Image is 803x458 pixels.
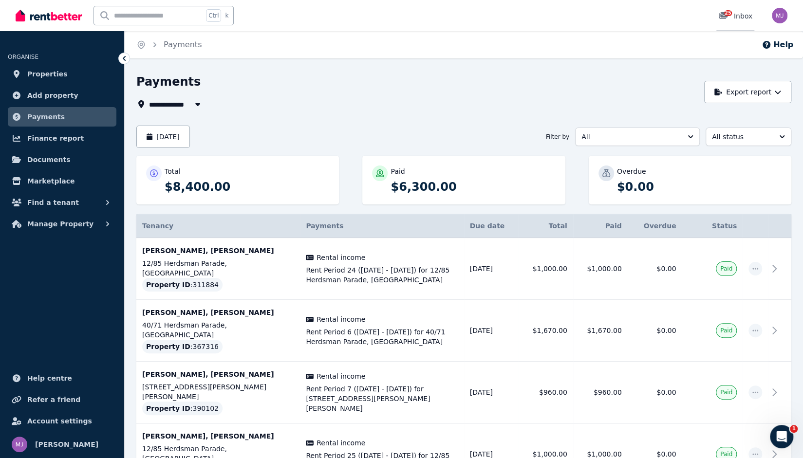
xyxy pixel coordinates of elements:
span: Finance report [27,132,84,144]
p: 12/85 Herdsman Parade, [GEOGRAPHIC_DATA] [142,258,294,278]
span: Payments [306,222,343,230]
p: [PERSON_NAME], [PERSON_NAME] [142,308,294,317]
span: All [581,132,680,142]
div: : 311884 [142,278,223,292]
button: [DATE] [136,126,190,148]
a: Add property [8,86,116,105]
p: Paid [391,166,405,176]
a: Help centre [8,368,116,388]
span: ORGANISE [8,54,38,60]
span: 1 [790,425,798,433]
td: $960.00 [519,362,573,423]
span: $0.00 [656,265,676,273]
span: Paid [720,265,732,273]
td: [DATE] [464,300,519,362]
p: Total [165,166,181,176]
div: : 390102 [142,402,223,415]
span: Paid [720,327,732,334]
a: Marketplace [8,171,116,191]
span: Property ID [146,342,190,351]
p: [PERSON_NAME], [PERSON_NAME] [142,431,294,441]
span: Account settings [27,415,92,427]
td: $1,000.00 [519,238,573,300]
th: Overdue [628,214,682,238]
span: Manage Property [27,218,93,230]
span: Properties [27,68,68,80]
p: [PERSON_NAME], [PERSON_NAME] [142,246,294,256]
span: 25 [724,10,732,16]
span: Rental income [317,253,365,262]
a: Account settings [8,411,116,431]
p: [PERSON_NAME], [PERSON_NAME] [142,369,294,379]
img: Michelle Johnston [772,8,787,23]
td: [DATE] [464,362,519,423]
th: Tenancy [136,214,300,238]
span: Find a tenant [27,197,79,208]
span: Paid [720,450,732,458]
button: Manage Property [8,214,116,234]
th: Status [682,214,743,238]
button: Export report [704,81,791,103]
th: Paid [573,214,628,238]
span: k [225,12,228,19]
span: Rent Period 6 ([DATE] - [DATE]) for 40/71 Herdsman Parade, [GEOGRAPHIC_DATA] [306,327,458,347]
button: Help [762,39,793,51]
span: Property ID [146,403,190,413]
th: Due date [464,214,519,238]
a: Payments [8,107,116,127]
span: Rent Period 7 ([DATE] - [DATE]) for [STREET_ADDRESS][PERSON_NAME][PERSON_NAME] [306,384,458,413]
a: Documents [8,150,116,169]
button: All status [706,128,791,146]
iframe: Intercom live chat [770,425,793,448]
span: Rental income [317,314,365,324]
a: Properties [8,64,116,84]
p: 40/71 Herdsman Parade, [GEOGRAPHIC_DATA] [142,320,294,340]
span: Add property [27,90,78,101]
p: $6,300.00 [391,179,555,195]
td: $1,670.00 [573,300,628,362]
a: Refer a friend [8,390,116,409]
span: Paid [720,388,732,396]
span: Filter by [546,133,569,141]
span: Payments [27,111,65,123]
span: Help centre [27,372,72,384]
span: Rental income [317,438,365,448]
p: $0.00 [617,179,782,195]
span: Rental income [317,371,365,381]
nav: Breadcrumb [125,31,213,58]
h1: Payments [136,74,201,90]
p: Overdue [617,166,646,176]
td: [DATE] [464,238,519,300]
span: Refer a friend [27,394,80,405]
button: All [575,128,700,146]
td: $1,000.00 [573,238,628,300]
a: Payments [164,40,202,49]
a: Finance report [8,128,116,148]
button: Find a tenant [8,193,116,212]
td: $1,670.00 [519,300,573,362]
img: RentBetter [16,8,82,23]
div: : 367316 [142,340,223,353]
span: [PERSON_NAME] [35,439,98,450]
span: Rent Period 24 ([DATE] - [DATE]) for 12/85 Herdsman Parade, [GEOGRAPHIC_DATA] [306,265,458,285]
p: $8,400.00 [165,179,329,195]
span: Documents [27,154,71,165]
span: Ctrl [206,9,221,22]
span: $0.00 [656,450,676,458]
img: Michelle Johnston [12,437,27,452]
span: Property ID [146,280,190,290]
td: $960.00 [573,362,628,423]
span: All status [712,132,771,142]
div: Inbox [718,11,752,21]
span: $0.00 [656,388,676,396]
span: Marketplace [27,175,75,187]
th: Total [519,214,573,238]
p: [STREET_ADDRESS][PERSON_NAME][PERSON_NAME] [142,382,294,402]
span: $0.00 [656,327,676,334]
